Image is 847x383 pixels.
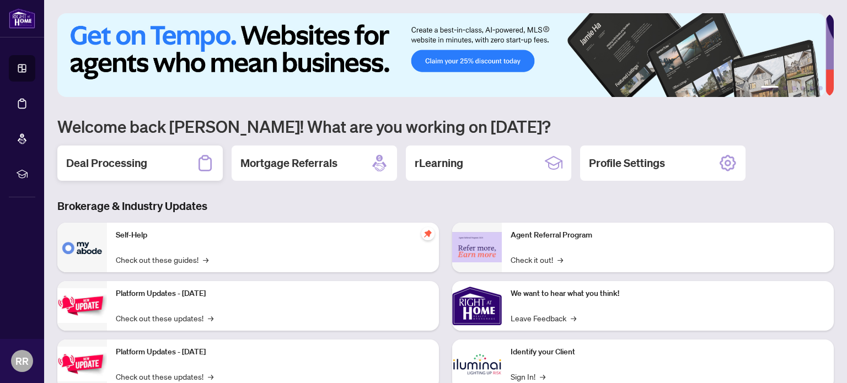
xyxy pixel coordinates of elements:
[203,253,208,266] span: →
[783,86,787,90] button: 2
[511,312,576,324] a: Leave Feedback→
[801,86,805,90] button: 4
[540,370,545,382] span: →
[116,288,430,300] p: Platform Updates - [DATE]
[208,370,213,382] span: →
[589,155,665,171] h2: Profile Settings
[57,347,107,381] img: Platform Updates - July 8, 2025
[421,227,435,240] span: pushpin
[792,86,796,90] button: 3
[761,86,779,90] button: 1
[571,312,576,324] span: →
[57,13,825,97] img: Slide 0
[511,288,825,300] p: We want to hear what you think!
[15,353,29,369] span: RR
[57,116,834,137] h1: Welcome back [PERSON_NAME]! What are you working on [DATE]?
[803,344,836,377] button: Open asap
[511,253,563,266] a: Check it out!→
[810,86,814,90] button: 5
[66,155,147,171] h2: Deal Processing
[511,370,545,382] a: Sign In!→
[240,155,337,171] h2: Mortgage Referrals
[116,370,213,382] a: Check out these updates!→
[9,8,35,29] img: logo
[208,312,213,324] span: →
[116,312,213,324] a: Check out these updates!→
[511,346,825,358] p: Identify your Client
[415,155,463,171] h2: rLearning
[116,253,208,266] a: Check out these guides!→
[557,253,563,266] span: →
[57,198,834,214] h3: Brokerage & Industry Updates
[116,346,430,358] p: Platform Updates - [DATE]
[818,86,823,90] button: 6
[511,229,825,241] p: Agent Referral Program
[57,288,107,323] img: Platform Updates - July 21, 2025
[452,281,502,331] img: We want to hear what you think!
[452,232,502,262] img: Agent Referral Program
[57,223,107,272] img: Self-Help
[116,229,430,241] p: Self-Help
